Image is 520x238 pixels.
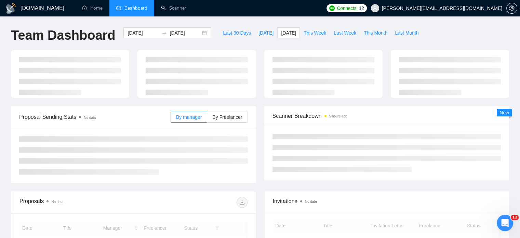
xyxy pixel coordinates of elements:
button: setting [506,3,517,14]
span: swap-right [161,30,167,36]
span: dashboard [116,5,121,10]
button: Last Week [330,27,360,38]
span: By Freelancer [212,114,242,120]
button: [DATE] [255,27,277,38]
button: Last Month [391,27,422,38]
span: [DATE] [281,29,296,37]
button: This Month [360,27,391,38]
button: [DATE] [277,27,300,38]
span: user [373,6,377,11]
input: End date [170,29,201,37]
button: This Week [300,27,330,38]
span: Scanner Breakdown [272,112,501,120]
span: Dashboard [124,5,147,11]
span: Last Month [395,29,418,37]
time: 5 hours ago [329,114,347,118]
span: No data [84,116,96,120]
span: New [499,110,509,115]
span: Connects: [337,4,357,12]
img: logo [5,3,16,14]
span: No data [305,200,317,203]
span: Invitations [273,197,501,205]
span: This Month [364,29,387,37]
h1: Team Dashboard [11,27,115,43]
span: Last 30 Days [223,29,251,37]
span: 12 [359,4,364,12]
span: Last Week [334,29,356,37]
a: homeHome [82,5,103,11]
span: This Week [304,29,326,37]
iframe: Intercom live chat [497,215,513,231]
input: Start date [128,29,159,37]
a: searchScanner [161,5,186,11]
img: upwork-logo.png [329,5,335,11]
span: [DATE] [258,29,274,37]
span: setting [507,5,517,11]
span: No data [51,200,63,204]
span: to [161,30,167,36]
button: Last 30 Days [219,27,255,38]
div: Proposals [19,197,133,208]
span: By manager [176,114,202,120]
a: setting [506,5,517,11]
span: 12 [511,215,519,220]
span: Proposal Sending Stats [19,113,171,121]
